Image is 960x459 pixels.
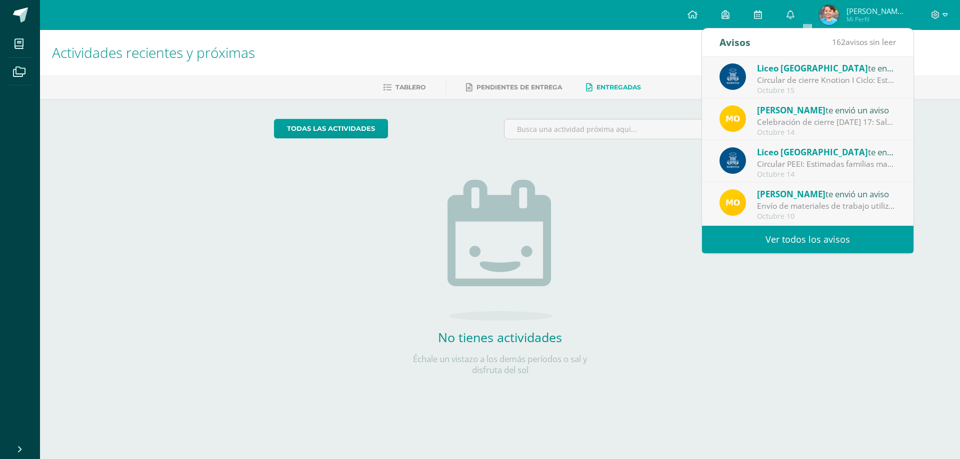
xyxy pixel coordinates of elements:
[757,200,896,212] div: Envío de materiales de trabajo utilizados durante el ciclo escolar: Estimados padres de familia: ...
[819,5,839,25] img: 8382e59302e857c5a8a99bccee39c16e.png
[596,83,641,91] span: Entregadas
[702,226,913,253] a: Ver todos los avisos
[832,36,896,47] span: avisos sin leer
[757,103,896,116] div: te envió un aviso
[719,105,746,132] img: 4679c9c19acd2f2425bfd4ab82824cc9.png
[586,79,641,95] a: Entregadas
[832,36,845,47] span: 162
[274,119,388,138] a: todas las Actividades
[846,6,906,16] span: [PERSON_NAME][GEOGRAPHIC_DATA]
[757,158,896,170] div: Circular PEEI: Estimadas familias maristas nos complace compartir con ustedes que, como parte de ...
[719,63,746,90] img: b41cd0bd7c5dca2e84b8bd7996f0ae72.png
[476,83,562,91] span: Pendientes de entrega
[504,119,726,139] input: Busca una actividad próxima aquí...
[757,145,896,158] div: te envió un aviso
[757,86,896,95] div: Octubre 15
[447,180,552,321] img: no_activities.png
[846,15,906,23] span: Mi Perfil
[757,116,896,128] div: Celebración de cierre viernes 17: Saludos estimados padres de familia. Nos encontramos a pocos dí...
[719,28,750,56] div: Avisos
[757,146,868,158] span: Liceo [GEOGRAPHIC_DATA]
[757,74,896,86] div: Circular de cierre Knotion I Ciclo: Estimadas familias maristas les compartimos la circular de ci...
[757,170,896,179] div: Octubre 14
[395,83,425,91] span: Tablero
[466,79,562,95] a: Pendientes de entrega
[757,212,896,221] div: Octubre 10
[52,43,255,62] span: Actividades recientes y próximas
[400,329,600,346] h2: No tienes actividades
[757,188,825,200] span: [PERSON_NAME]
[757,128,896,137] div: Octubre 14
[757,61,896,74] div: te envió un aviso
[757,104,825,116] span: [PERSON_NAME]
[757,187,896,200] div: te envió un aviso
[383,79,425,95] a: Tablero
[719,189,746,216] img: 4679c9c19acd2f2425bfd4ab82824cc9.png
[757,62,868,74] span: Liceo [GEOGRAPHIC_DATA]
[719,147,746,174] img: b41cd0bd7c5dca2e84b8bd7996f0ae72.png
[400,354,600,376] p: Échale un vistazo a los demás períodos o sal y disfruta del sol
